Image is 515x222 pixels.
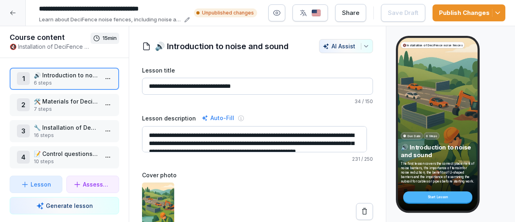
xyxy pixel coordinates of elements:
label: Lesson description [142,114,196,122]
div: Share [342,8,359,17]
div: 4 [17,151,30,164]
p: The first lesson covers the correct placement of noise barriers, the importance of terrain for no... [401,161,475,183]
div: 4📝 Control questions and summarising10 steps [10,146,119,168]
div: 3🔧 Installation of DeciFence noise fences16 steps [10,120,119,142]
div: 1 [17,72,30,85]
span: 231 [352,156,360,162]
button: Publish Changes [433,4,505,21]
span: 34 [354,98,361,104]
p: 🔊 Introduction to noise and sound [34,71,98,79]
div: Publish Changes [439,8,499,17]
button: Share [335,4,366,22]
p: Assessment [83,180,112,189]
label: Lesson title [142,66,373,75]
p: 🔇 Installation of DeciFence noise fences [403,43,463,48]
p: 16 steps [34,132,98,139]
p: Learn about DeciFence noise fences, including noise absorption, materials such as Robinia wood an... [39,16,182,24]
button: AI Assist [319,39,373,53]
button: Assessment [66,176,119,193]
button: Generate lesson [10,197,119,214]
p: 7 steps [34,106,98,113]
div: AI Assist [323,43,369,50]
p: 6 steps [34,79,98,87]
p: Lesson [31,180,51,189]
p: / 250 [142,156,373,163]
div: Save Draft [388,8,418,17]
p: 6 Steps [426,134,437,138]
p: / 150 [142,98,373,105]
h1: Course content [10,33,91,42]
div: Start Lesson [403,191,472,203]
div: Auto-Fill [200,113,236,123]
div: 1🔊 Introduction to noise and sound6 steps [10,68,119,90]
h1: 🔊 Introduction to noise and sound [155,40,288,52]
p: 15 min [103,34,117,42]
p: 🛠️ Materials for DeciFence noise fences [34,97,98,106]
img: us.svg [311,9,321,17]
p: 🔧 Installation of DeciFence noise fences [34,123,98,132]
div: 2 [17,98,30,111]
p: Generate lesson [46,201,93,210]
div: 2🛠️ Materials for DeciFence noise fences7 steps [10,94,119,116]
button: Lesson [10,176,62,193]
p: 🔊 Introduction to noise and sound [401,143,475,159]
div: 3 [17,124,30,137]
p: Due Date [408,134,421,138]
p: 10 steps [34,158,98,165]
p: 🔇 Installation of DeciFence noise fences [10,42,91,51]
p: 📝 Control questions and summarising [34,149,98,158]
p: Unpublished changes [202,9,254,17]
button: Save Draft [381,4,425,22]
label: Cover photo [142,171,373,179]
